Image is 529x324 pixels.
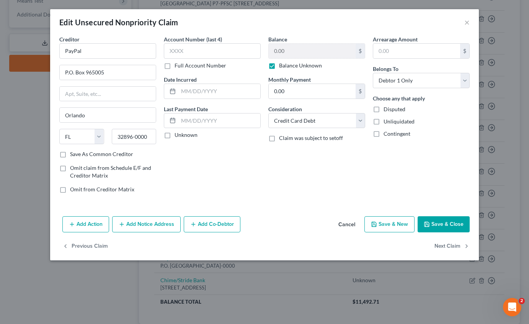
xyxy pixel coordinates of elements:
span: Unliquidated [384,118,415,125]
label: Balance [268,35,287,43]
label: Unknown [175,131,198,139]
input: Enter city... [60,108,156,122]
div: $ [356,84,365,99]
label: Date Incurred [164,76,197,84]
span: 2 [519,298,525,304]
button: Save & Close [418,216,470,232]
label: Last Payment Date [164,105,208,113]
input: Enter address... [60,65,156,80]
span: Belongs To [373,66,398,72]
span: Contingent [384,130,410,137]
label: Account Number (last 4) [164,35,222,43]
button: Add Notice Address [112,216,181,232]
label: Balance Unknown [279,62,322,69]
span: Creditor [59,36,80,43]
span: Disputed [384,106,405,112]
input: Search creditor by name... [59,43,156,59]
button: Next Claim [434,238,470,255]
button: Previous Claim [62,238,108,255]
input: MM/DD/YYYY [178,84,260,99]
span: Omit claim from Schedule E/F and Creditor Matrix [70,164,151,179]
iframe: Intercom live chat [503,298,521,316]
input: MM/DD/YYYY [178,113,260,128]
button: Save & New [364,216,415,232]
label: Monthly Payment [268,76,311,84]
label: Save As Common Creditor [70,150,133,158]
label: Arrearage Amount [373,35,418,43]
label: Consideration [268,105,302,113]
button: Cancel [332,217,361,232]
button: Add Action [62,216,109,232]
div: Edit Unsecured Nonpriority Claim [59,17,178,28]
label: Choose any that apply [373,94,425,102]
div: $ [356,44,365,58]
button: × [464,18,470,27]
label: Full Account Number [175,62,226,69]
input: 0.00 [373,44,460,58]
span: Claim was subject to setoff [279,135,343,141]
input: Apt, Suite, etc... [60,87,156,101]
button: Add Co-Debtor [184,216,240,232]
input: Enter zip... [112,129,157,144]
div: $ [460,44,469,58]
input: XXXX [164,43,261,59]
input: 0.00 [269,84,356,99]
input: 0.00 [269,44,356,58]
span: Omit from Creditor Matrix [70,186,134,192]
